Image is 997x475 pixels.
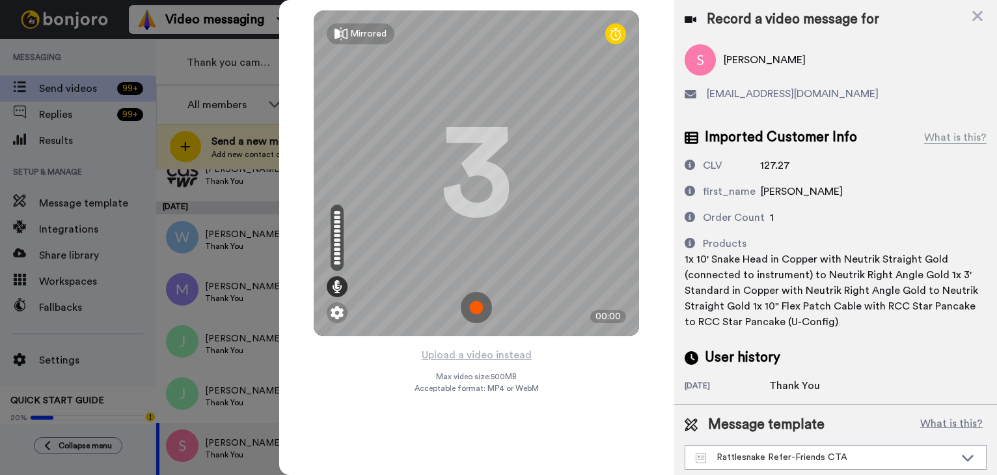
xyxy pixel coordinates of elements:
img: Message-temps.svg [696,453,707,463]
img: ic_record_start.svg [461,292,492,323]
span: 1 [770,212,774,223]
span: User history [705,348,780,367]
div: Order Count [703,210,765,225]
span: Max video size: 500 MB [436,371,517,382]
span: Acceptable format: MP4 or WebM [415,383,539,394]
div: 00:00 [590,310,626,323]
span: [EMAIL_ADDRESS][DOMAIN_NAME] [707,86,879,102]
div: CLV [703,158,722,173]
span: 1x 10' Snake Head in Copper with Neutrik Straight Gold (connected to instrument) to Neutrik Right... [685,254,978,327]
div: Products [703,236,746,252]
div: What is this? [924,130,987,145]
div: first_name [703,184,756,199]
button: What is this? [916,415,987,435]
div: [DATE] [685,381,769,394]
div: 3 [441,124,512,222]
span: Imported Customer Info [705,128,857,147]
div: Thank You [769,378,834,394]
img: ic_gear.svg [331,306,344,319]
span: Message template [708,415,825,435]
button: Upload a video instead [418,347,536,364]
div: Rattlesnake Refer-Friends CTA [696,451,955,464]
span: [PERSON_NAME] [761,186,843,197]
span: 127.27 [760,160,790,171]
